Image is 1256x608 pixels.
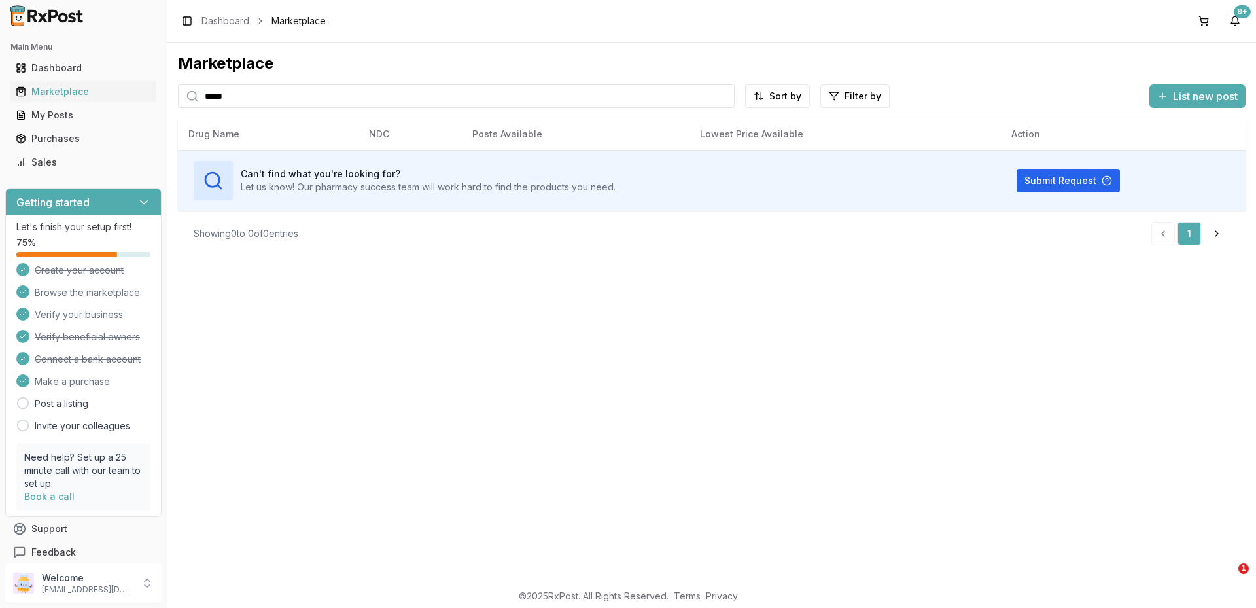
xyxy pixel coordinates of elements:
div: Sales [16,156,151,169]
span: Create your account [35,264,124,277]
a: Privacy [706,590,738,601]
button: Support [5,517,162,541]
button: My Posts [5,105,162,126]
a: Marketplace [10,80,156,103]
th: Action [1001,118,1246,150]
div: Dashboard [16,62,151,75]
button: 9+ [1225,10,1246,31]
span: 75 % [16,236,36,249]
button: Marketplace [5,81,162,102]
button: Dashboard [5,58,162,79]
span: Make a purchase [35,375,110,388]
h2: Main Menu [10,42,156,52]
th: NDC [358,118,462,150]
a: 1 [1177,222,1201,245]
p: Let us know! Our pharmacy success team will work hard to find the products you need. [241,181,616,194]
button: List new post [1149,84,1246,108]
span: Filter by [845,90,881,103]
a: Purchases [10,127,156,151]
a: Sales [10,151,156,174]
p: Let's finish your setup first! [16,221,150,234]
span: Verify beneficial owners [35,331,140,344]
th: Posts Available [462,118,689,150]
span: Connect a bank account [35,353,141,366]
span: Sort by [769,90,801,103]
button: Sales [5,152,162,173]
nav: pagination [1151,222,1230,245]
h3: Getting started [16,194,90,210]
div: My Posts [16,109,151,122]
span: Marketplace [271,14,326,27]
a: Post a listing [35,397,88,410]
a: List new post [1149,91,1246,104]
a: Terms [674,590,701,601]
a: Book a call [24,491,75,502]
a: Invite your colleagues [35,420,130,433]
span: Verify your business [35,308,123,321]
p: Need help? Set up a 25 minute call with our team to set up. [24,451,143,490]
span: 1 [1238,563,1249,574]
a: My Posts [10,103,156,127]
nav: breadcrumb [201,14,326,27]
th: Drug Name [178,118,358,150]
button: Submit Request [1017,169,1120,192]
h3: Can't find what you're looking for? [241,168,616,181]
iframe: Intercom live chat [1212,563,1243,595]
div: 9+ [1234,5,1251,18]
span: Browse the marketplace [35,286,140,299]
button: Feedback [5,541,162,564]
p: [EMAIL_ADDRESS][DOMAIN_NAME] [42,584,133,595]
p: Welcome [42,571,133,584]
span: List new post [1173,88,1238,104]
div: Showing 0 to 0 of 0 entries [194,227,298,240]
a: Go to next page [1204,222,1230,245]
div: Marketplace [178,53,1246,74]
a: Dashboard [10,56,156,80]
button: Filter by [820,84,890,108]
div: Marketplace [16,85,151,98]
th: Lowest Price Available [689,118,1001,150]
div: Purchases [16,132,151,145]
button: Sort by [745,84,810,108]
button: Purchases [5,128,162,149]
img: RxPost Logo [5,5,89,26]
img: User avatar [13,573,34,594]
a: Dashboard [201,14,249,27]
span: Feedback [31,546,76,559]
